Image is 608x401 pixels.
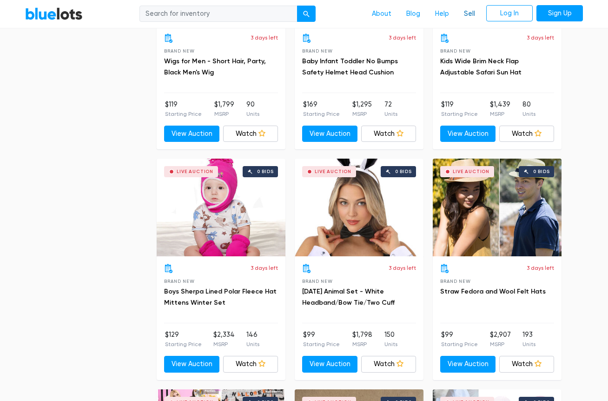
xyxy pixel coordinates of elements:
[165,110,202,118] p: Starting Price
[246,340,259,348] p: Units
[246,330,259,348] li: 146
[223,356,278,373] a: Watch
[522,100,535,118] li: 80
[361,356,416,373] a: Watch
[213,330,235,348] li: $2,334
[440,356,496,373] a: View Auction
[164,279,194,284] span: Brand New
[536,5,583,22] a: Sign Up
[399,5,428,23] a: Blog
[352,110,372,118] p: MSRP
[456,5,482,23] a: Sell
[302,57,398,76] a: Baby Infant Toddler No Bumps Safety Helmet Head Cushion
[490,340,511,348] p: MSRP
[214,110,234,118] p: MSRP
[364,5,399,23] a: About
[139,6,297,22] input: Search for inventory
[522,110,535,118] p: Units
[440,279,470,284] span: Brand New
[165,100,202,118] li: $119
[177,169,213,174] div: Live Auction
[440,126,496,142] a: View Auction
[441,100,478,118] li: $119
[25,7,83,20] a: BlueLots
[164,126,219,142] a: View Auction
[164,356,219,373] a: View Auction
[441,330,478,348] li: $99
[302,287,395,307] a: [DATE] Animal Set - White Headband/Bow Tie/Two Cuff
[522,340,535,348] p: Units
[165,330,202,348] li: $129
[527,264,554,272] p: 3 days left
[384,110,397,118] p: Units
[440,48,470,53] span: Brand New
[302,356,357,373] a: View Auction
[441,110,478,118] p: Starting Price
[527,33,554,42] p: 3 days left
[486,5,533,22] a: Log In
[246,110,259,118] p: Units
[164,57,266,76] a: Wigs for Men - Short Hair, Party, Black Men's Wig
[246,100,259,118] li: 90
[384,100,397,118] li: 72
[315,169,351,174] div: Live Auction
[302,279,332,284] span: Brand New
[522,330,535,348] li: 193
[433,159,562,256] a: Live Auction 0 bids
[389,264,416,272] p: 3 days left
[214,100,234,118] li: $1,799
[302,126,357,142] a: View Auction
[223,126,278,142] a: Watch
[303,340,340,348] p: Starting Price
[440,287,546,295] a: Straw Fedora and Wool Felt Hats
[352,330,372,348] li: $1,798
[395,169,412,174] div: 0 bids
[499,356,555,373] a: Watch
[499,126,555,142] a: Watch
[257,169,274,174] div: 0 bids
[302,48,332,53] span: Brand New
[490,330,511,348] li: $2,907
[164,48,194,53] span: Brand New
[361,126,416,142] a: Watch
[164,287,277,307] a: Boys Sherpa Lined Polar Fleece Hat Mittens Winter Set
[251,33,278,42] p: 3 days left
[352,100,372,118] li: $1,295
[352,340,372,348] p: MSRP
[533,169,550,174] div: 0 bids
[490,100,510,118] li: $1,439
[303,100,340,118] li: $169
[441,340,478,348] p: Starting Price
[384,340,397,348] p: Units
[453,169,489,174] div: Live Auction
[303,330,340,348] li: $99
[251,264,278,272] p: 3 days left
[490,110,510,118] p: MSRP
[213,340,235,348] p: MSRP
[165,340,202,348] p: Starting Price
[384,330,397,348] li: 150
[157,159,285,256] a: Live Auction 0 bids
[303,110,340,118] p: Starting Price
[440,57,522,76] a: Kids Wide Brim Neck Flap Adjustable Safari Sun Hat
[428,5,456,23] a: Help
[389,33,416,42] p: 3 days left
[295,159,423,256] a: Live Auction 0 bids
